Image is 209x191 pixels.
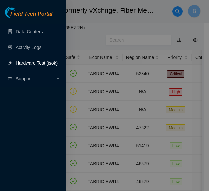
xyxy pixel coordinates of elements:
[5,7,33,18] img: Akamai Technologies
[16,72,54,85] span: Support
[10,11,52,17] span: Field Tech Portal
[16,61,58,66] a: Hardware Test (isok)
[16,45,42,50] a: Activity Logs
[16,29,43,34] a: Data Centers
[8,77,12,81] span: read
[5,12,52,20] a: Akamai TechnologiesField Tech Portal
